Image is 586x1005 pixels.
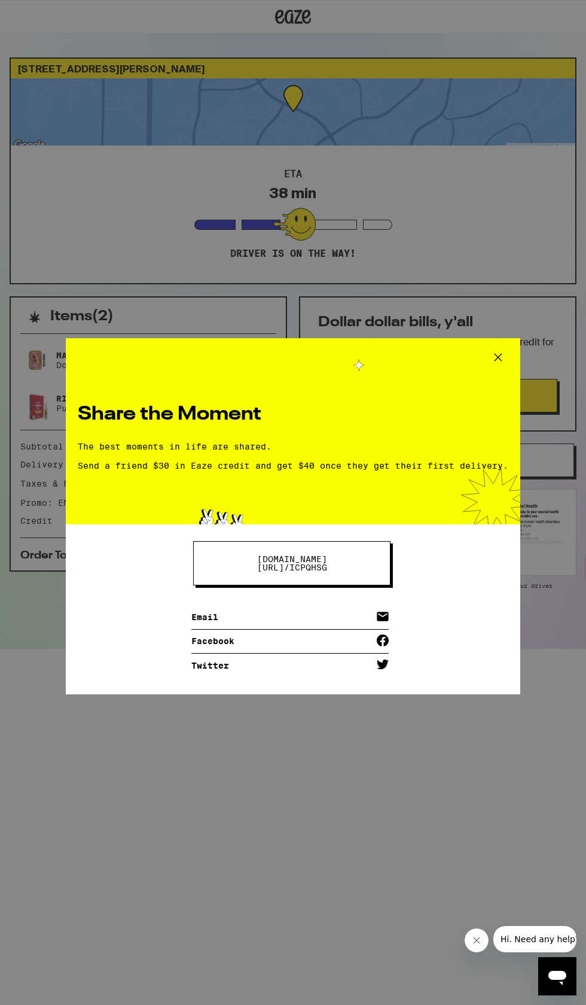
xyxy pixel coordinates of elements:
a: Facebook [191,630,389,654]
span: Send a friend $30 in Eaze credit and get $40 once they get their first delivery. [78,461,508,470]
a: Twitter [191,654,389,678]
div: The best moments in life are shared. [78,442,508,470]
span: [DOMAIN_NAME][URL] / [257,554,327,572]
iframe: Message from company [493,926,576,952]
iframe: Button to launch messaging window [538,957,576,995]
span: Hi. Need any help? [7,8,86,18]
span: icpqhsg [242,555,342,572]
a: Email [191,606,389,630]
h1: Share the Moment [78,405,508,424]
iframe: Close message [465,928,489,952]
button: [DOMAIN_NAME][URL]/icpqhsg [193,541,390,585]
